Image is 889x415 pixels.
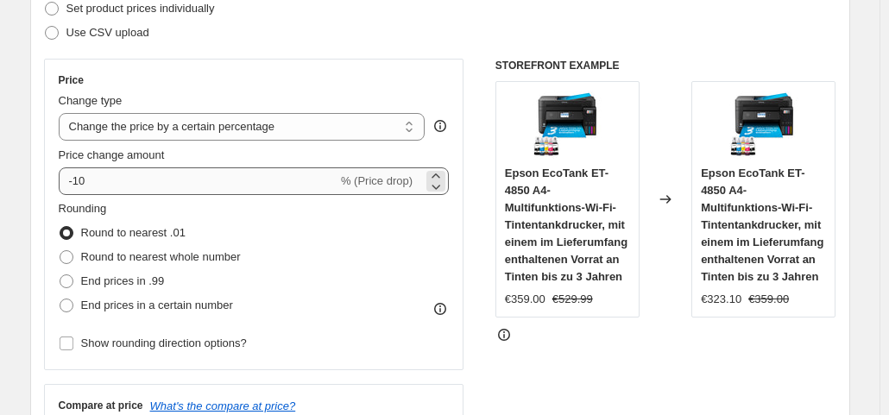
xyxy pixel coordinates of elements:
strike: €529.99 [552,291,593,308]
h3: Compare at price [59,399,143,412]
span: Epson EcoTank ET-4850 A4-Multifunktions-Wi-Fi-Tintentankdrucker, mit einem im Lieferumfang enthal... [505,167,627,283]
span: Change type [59,94,123,107]
input: -15 [59,167,337,195]
div: €359.00 [505,291,545,308]
span: Price change amount [59,148,165,161]
span: Epson EcoTank ET-4850 A4-Multifunktions-Wi-Fi-Tintentankdrucker, mit einem im Lieferumfang enthal... [701,167,823,283]
img: 71kQmxHD19L_80x.jpg [533,91,602,160]
span: Rounding [59,202,107,215]
h6: STOREFRONT EXAMPLE [495,59,836,72]
strike: €359.00 [748,291,789,308]
img: 71kQmxHD19L_80x.jpg [729,91,798,160]
h3: Price [59,73,84,87]
div: help [432,117,449,135]
span: % (Price drop) [341,174,413,187]
span: Round to nearest whole number [81,250,241,263]
span: Set product prices individually [66,2,215,15]
span: Use CSV upload [66,26,149,39]
span: End prices in .99 [81,274,165,287]
span: Round to nearest .01 [81,226,186,239]
span: Show rounding direction options? [81,336,247,349]
div: €323.10 [701,291,741,308]
span: End prices in a certain number [81,299,233,311]
button: What's the compare at price? [150,399,296,412]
